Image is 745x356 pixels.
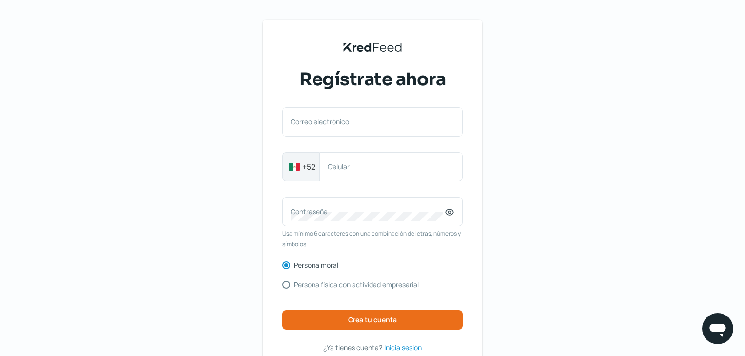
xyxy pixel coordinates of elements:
label: Contraseña [291,207,445,216]
label: Celular [328,162,445,171]
img: chatIcon [708,319,727,338]
label: Persona moral [294,262,338,269]
a: Inicia sesión [384,341,422,354]
span: Crea tu cuenta [348,316,397,323]
span: +52 [302,161,315,173]
span: Regístrate ahora [299,67,446,92]
span: ¿Ya tienes cuenta? [323,343,382,352]
button: Crea tu cuenta [282,310,463,330]
label: Correo electrónico [291,117,445,126]
span: Usa mínimo 6 caracteres con una combinación de letras, números y símbolos [282,228,463,249]
label: Persona física con actividad empresarial [294,281,419,288]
